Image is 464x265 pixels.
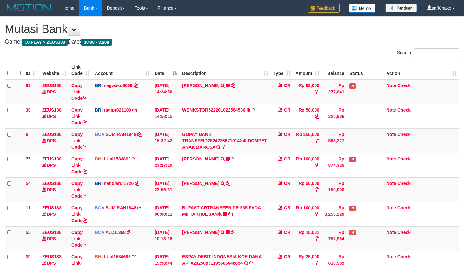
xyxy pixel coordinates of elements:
td: Rp 100,000 [293,153,322,177]
a: Copy GOPAY BANK TRANSFEID2524226671014X4LDOMPET ANAK BANGSA to clipboard [222,145,226,150]
td: Rp 50,000 [293,177,322,202]
a: Copy Link Code [71,156,87,174]
a: Copy TARI PRATIWI to clipboard [231,83,235,88]
a: ZEUS138 [42,107,62,112]
span: CR [284,83,290,88]
td: BI-FAST CRTRANSFER DR 535 FADA MIFTAKHUL JAN [180,202,271,226]
a: nandiardi1720 [104,181,134,186]
a: Note [386,156,396,161]
a: Copy radipr021100 to clipboard [132,107,137,112]
a: Copy Link Code [71,132,87,150]
th: ID: activate to sort column ascending [23,61,40,79]
a: Copy Link Code [71,230,87,248]
th: Amount: activate to sort column ascending [293,61,322,79]
a: Copy Rp 50,000 to clipboard [315,187,319,192]
a: LUal1584693 [104,156,131,161]
input: Search: [414,48,459,58]
a: Note [386,132,396,137]
td: Rp 50,000 [293,104,322,128]
td: DPS [40,104,69,128]
span: CR [284,181,290,186]
a: Note [386,83,396,88]
td: Rp 150,000 [322,177,347,202]
td: Rp 100,000 [293,202,322,226]
a: SUMIRAH1848 [106,205,136,210]
a: Copy Link Code [71,205,87,223]
td: [DATE] 14:58:15 [152,104,180,128]
span: 11 [26,205,31,210]
a: Copy NOFAN MOHAMAD SAPUTRA to clipboard [231,156,235,161]
a: Check [397,181,411,186]
th: Action: activate to sort column ascending [384,61,459,79]
td: Rp 82,000 [293,79,322,104]
a: radipr021100 [104,107,131,112]
a: ZEUS138 [42,156,62,161]
a: Check [397,230,411,235]
h4: Game: Date: [5,39,459,45]
span: BNI [95,254,103,259]
a: Check [397,83,411,88]
a: Check [397,205,411,210]
span: CR [284,132,290,137]
a: Copy LUal1584693 to clipboard [132,156,136,161]
span: BCA [95,230,104,235]
td: Rp 3,253,220 [322,202,347,226]
a: Copy SUMIRAH1848 to clipboard [137,205,142,210]
td: [DATE] 00:08:11 [152,202,180,226]
th: Website: activate to sort column ascending [40,61,69,79]
a: ZEUS138 [42,254,62,259]
img: panduan.png [385,4,417,12]
a: ALDI1368 [105,230,126,235]
span: CR [284,205,290,210]
span: CR [284,156,290,161]
span: BRI [95,107,103,112]
td: Rp 277,641 [322,79,347,104]
span: 55 [26,230,31,235]
td: Rp 757,984 [322,226,347,251]
th: Account: activate to sort column ascending [92,61,152,79]
span: BCA [95,132,104,137]
a: SUMIRAH1848 [106,132,136,137]
a: ZEUS138 [42,230,62,235]
a: Note [386,107,396,112]
a: Copy nandiardi1720 to clipboard [135,181,139,186]
span: 83 [26,83,31,88]
a: Copy Rp 100,000 to clipboard [315,163,319,168]
span: 6 [26,132,28,137]
a: WBNKSTOR522201022564536 [182,107,245,112]
a: Copy Rp 50,000 to clipboard [315,114,319,119]
a: Note [386,230,396,235]
td: Rp 563,227 [322,128,347,153]
img: Feedback.jpg [308,4,340,13]
td: DPS [40,79,69,104]
span: 54 [26,181,31,186]
span: Has Note [349,230,356,235]
span: CR [284,230,290,235]
img: Button%20Memo.svg [349,4,376,13]
span: 75 [26,156,31,161]
a: Copy BI-FAST CRTRANSFER DR 535 FADA MIFTAKHUL JAN to clipboard [228,212,233,217]
a: Copy Rp 100,000 to clipboard [315,212,319,217]
a: najjwaku9009 [104,83,132,88]
span: BCA [95,205,104,210]
td: [DATE] 15:32:42 [152,128,180,153]
td: Rp 10,081 [293,226,322,251]
a: Check [397,254,411,259]
span: Has Note [349,83,356,89]
a: Copy SUMIRAH1848 to clipboard [137,132,142,137]
td: [DATE] 23:27:10 [152,153,180,177]
a: Copy Rp 82,000 to clipboard [315,89,319,94]
a: Copy Link Code [71,83,87,101]
a: LUal1584693 [104,254,131,259]
span: CR [284,254,290,259]
span: BRI [95,83,103,88]
span: Has Note [349,206,356,211]
a: ZEUS138 [42,205,62,210]
td: Rp 350,000 [293,128,322,153]
a: Copy najjwaku9009 to clipboard [134,83,138,88]
label: Search: [397,48,459,58]
td: DPS [40,202,69,226]
th: Description: activate to sort column ascending [180,61,271,79]
th: Link Code: activate to sort column ascending [69,61,92,79]
a: Copy Rp 350,000 to clipboard [315,138,319,143]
